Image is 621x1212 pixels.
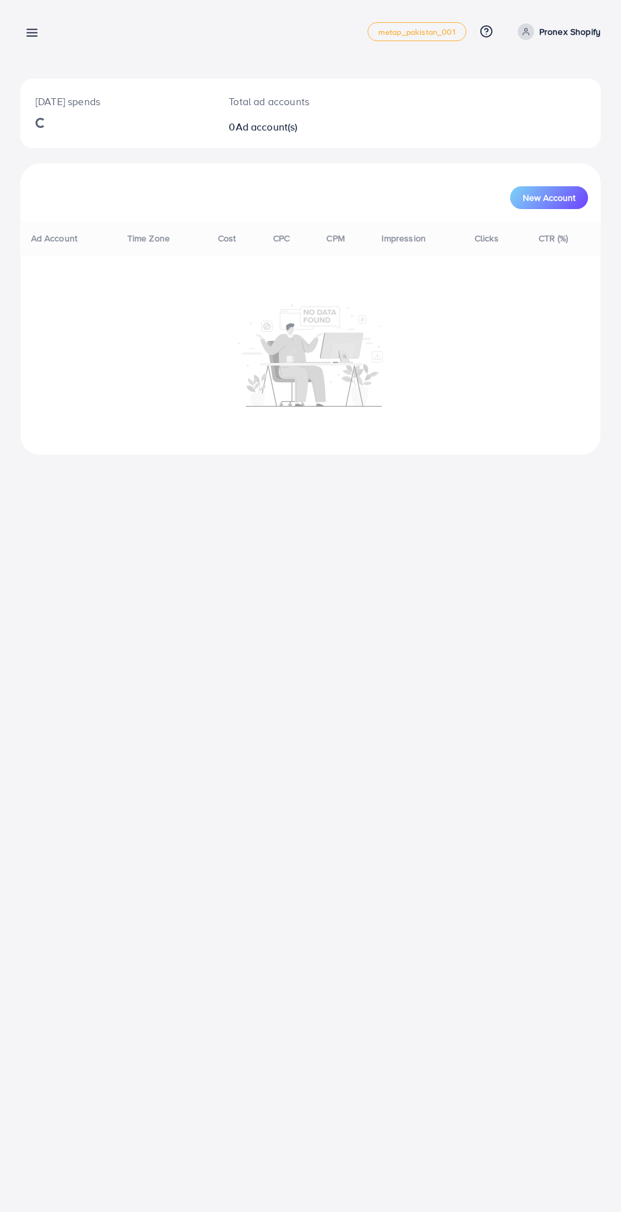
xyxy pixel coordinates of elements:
[229,121,343,133] h2: 0
[523,193,575,202] span: New Account
[229,94,343,109] p: Total ad accounts
[236,120,298,134] span: Ad account(s)
[368,22,466,41] a: metap_pakistan_001
[510,186,588,209] button: New Account
[378,28,456,36] span: metap_pakistan_001
[513,23,601,40] a: Pronex Shopify
[35,94,198,109] p: [DATE] spends
[539,24,601,39] p: Pronex Shopify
